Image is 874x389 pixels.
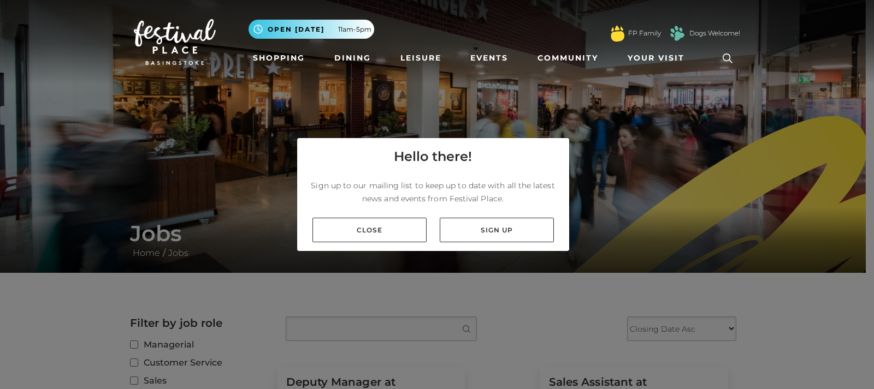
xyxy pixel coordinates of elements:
a: Leisure [396,48,446,68]
span: 11am-5pm [338,25,371,34]
img: Festival Place Logo [134,19,216,65]
a: Dogs Welcome! [689,28,740,38]
a: Your Visit [623,48,694,68]
span: Your Visit [628,52,684,64]
h4: Hello there! [394,147,472,166]
a: Events [466,48,512,68]
a: Sign up [440,218,554,242]
button: Open [DATE] 11am-5pm [249,20,374,39]
a: Community [533,48,603,68]
p: Sign up to our mailing list to keep up to date with all the latest news and events from Festival ... [306,179,560,205]
a: Close [312,218,427,242]
a: Dining [330,48,375,68]
span: Open [DATE] [268,25,324,34]
a: FP Family [628,28,661,38]
a: Shopping [249,48,309,68]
